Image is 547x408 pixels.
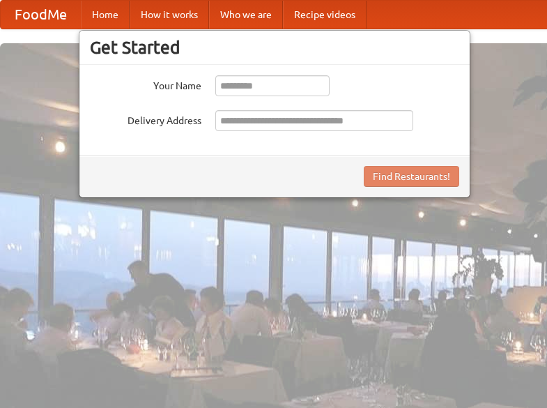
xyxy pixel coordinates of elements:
[90,75,201,93] label: Your Name
[364,166,459,187] button: Find Restaurants!
[90,37,459,58] h3: Get Started
[1,1,81,29] a: FoodMe
[90,110,201,128] label: Delivery Address
[130,1,209,29] a: How it works
[81,1,130,29] a: Home
[283,1,367,29] a: Recipe videos
[209,1,283,29] a: Who we are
